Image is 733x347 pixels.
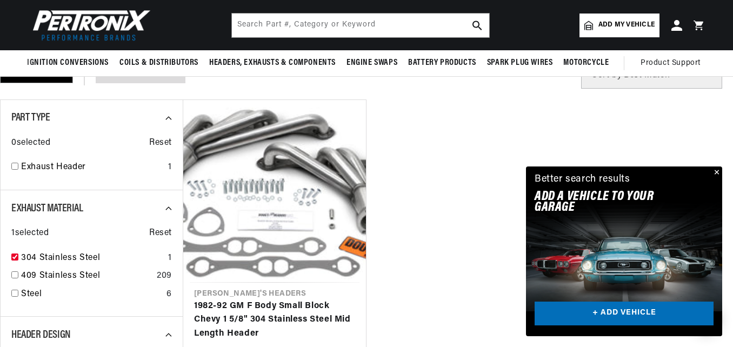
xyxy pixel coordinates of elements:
[598,20,655,30] span: Add my vehicle
[149,226,172,241] span: Reset
[114,50,204,76] summary: Coils & Distributors
[641,57,701,69] span: Product Support
[232,14,489,37] input: Search Part #, Category or Keyword
[403,50,482,76] summary: Battery Products
[709,166,722,179] button: Close
[487,57,553,69] span: Spark Plug Wires
[166,288,172,302] div: 6
[149,136,172,150] span: Reset
[346,57,397,69] span: Engine Swaps
[641,50,706,76] summary: Product Support
[11,330,71,341] span: Header Design
[341,50,403,76] summary: Engine Swaps
[194,299,355,341] a: 1982-92 GM F Body Small Block Chevy 1 5/8" 304 Stainless Steel Mid Length Header
[535,172,630,188] div: Better search results
[558,50,614,76] summary: Motorcycle
[21,251,164,265] a: 304 Stainless Steel
[579,14,659,37] a: Add my vehicle
[204,50,341,76] summary: Headers, Exhausts & Components
[21,269,152,283] a: 409 Stainless Steel
[21,161,164,175] a: Exhaust Header
[157,269,172,283] div: 209
[27,6,151,44] img: Pertronix
[482,50,558,76] summary: Spark Plug Wires
[168,161,172,175] div: 1
[168,251,172,265] div: 1
[119,57,198,69] span: Coils & Distributors
[27,50,114,76] summary: Ignition Conversions
[11,112,50,123] span: Part Type
[465,14,489,37] button: search button
[11,136,50,150] span: 0 selected
[408,57,476,69] span: Battery Products
[537,70,565,78] span: 1 results
[209,57,336,69] span: Headers, Exhausts & Components
[535,302,714,326] a: + ADD VEHICLE
[21,288,162,302] a: Steel
[563,57,609,69] span: Motorcycle
[11,203,83,214] span: Exhaust Material
[11,226,49,241] span: 1 selected
[27,57,109,69] span: Ignition Conversions
[535,191,687,213] h2: Add A VEHICLE to your garage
